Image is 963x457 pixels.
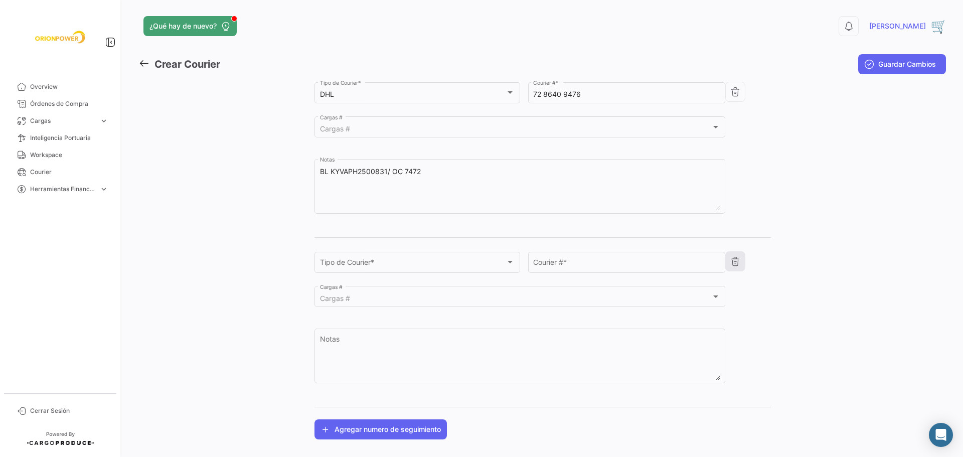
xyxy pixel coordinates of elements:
[30,185,95,194] span: Herramientas Financieras
[35,12,85,62] img: f26a05d0-2fea-4301-a0f6-b8409df5d1eb.jpeg
[320,90,334,98] mat-select-trigger: DHL
[99,116,108,125] span: expand_more
[30,406,108,415] span: Cerrar Sesión
[154,57,220,72] h3: Crear Courier
[314,419,447,439] button: Agregar numero de seguimiento
[929,423,953,447] div: Abrir Intercom Messenger
[8,164,112,181] a: Courier
[869,21,926,31] span: [PERSON_NAME]
[320,260,506,269] span: Tipo de Courier *
[878,59,936,69] span: Guardar Cambios
[149,21,217,31] span: ¿Qué hay de nuevo?
[320,124,350,133] mat-select-trigger: Cargas #
[99,185,108,194] span: expand_more
[30,150,108,160] span: Workspace
[8,95,112,112] a: Órdenes de Compra
[320,294,350,302] mat-select-trigger: Cargas #
[30,99,108,108] span: Órdenes de Compra
[8,146,112,164] a: Workspace
[30,116,95,125] span: Cargas
[30,82,108,91] span: Overview
[30,168,108,177] span: Courier
[931,18,947,34] img: 32(1).png
[8,78,112,95] a: Overview
[858,54,946,74] button: Guardar Cambios
[30,133,108,142] span: Inteligencia Portuaria
[143,16,237,36] button: ¿Qué hay de nuevo?
[8,129,112,146] a: Inteligencia Portuaria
